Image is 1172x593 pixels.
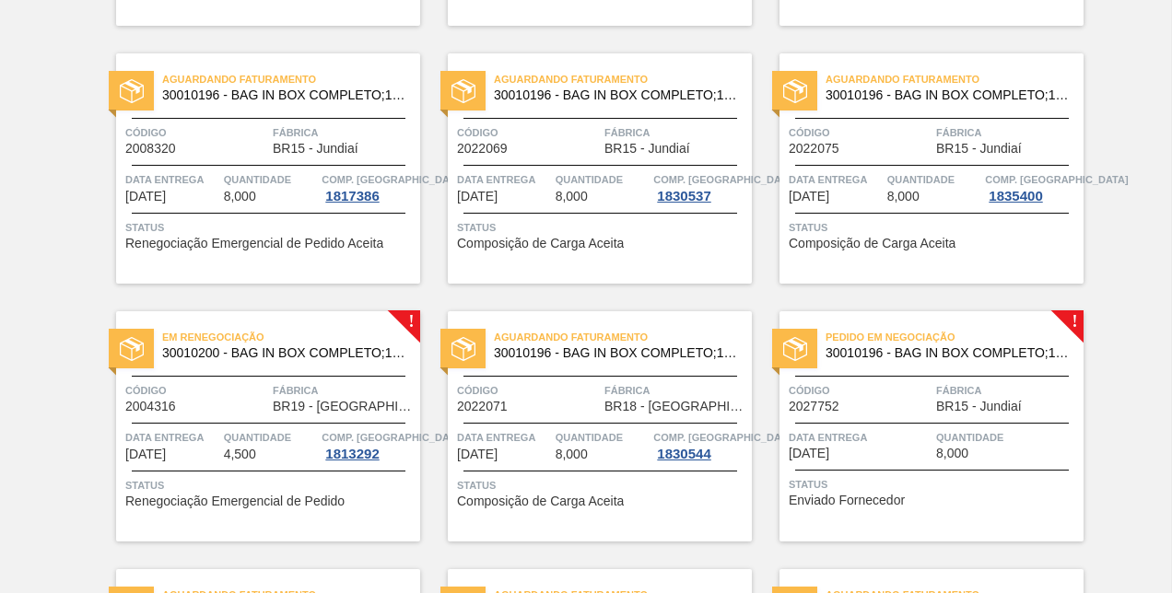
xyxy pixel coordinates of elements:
[604,400,747,413] span: BR18 - Pernambuco
[125,448,166,461] span: 08/10/2025
[936,123,1079,142] span: Fábrica
[752,53,1084,284] a: statusAguardando Faturamento30010196 - BAG IN BOX COMPLETO;18L;NORMAL;;Código2022075FábricaBR15 -...
[457,448,498,461] span: 09/10/2025
[789,400,839,413] span: 2027752
[936,142,1022,156] span: BR15 - Jundiaí
[88,311,420,541] a: !statusEm renegociação30010200 - BAG IN BOX COMPLETO;18L;DIET;;Código2004316FábricaBR19 - [GEOGRA...
[451,337,475,361] img: status
[120,337,144,361] img: status
[653,428,796,447] span: Comp. Carga
[653,447,714,461] div: 1830544
[162,346,405,360] span: 30010200 - BAG IN BOX COMPLETO;18L;DIET;;
[224,428,318,447] span: Quantidade
[789,475,1079,494] span: Status
[322,428,464,447] span: Comp. Carga
[789,381,932,400] span: Código
[125,218,416,237] span: Status
[789,170,883,189] span: Data entrega
[604,381,747,400] span: Fábrica
[653,189,714,203] div: 1830537
[162,70,420,88] span: Aguardando Faturamento
[653,428,747,461] a: Comp. [GEOGRAPHIC_DATA]1830544
[457,190,498,203] span: 03/10/2025
[936,447,968,460] span: 8,000
[604,142,690,156] span: BR15 - Jundiaí
[826,70,1084,88] span: Aguardando Faturamento
[826,328,1084,346] span: Pedido em Negociação
[936,381,1079,400] span: Fábrica
[457,400,508,413] span: 2022071
[789,428,932,447] span: Data entrega
[125,476,416,494] span: Status
[789,218,1079,237] span: Status
[936,428,1079,447] span: Quantidade
[985,170,1079,203] a: Comp. [GEOGRAPHIC_DATA]1835400
[322,189,382,203] div: 1817386
[224,448,256,461] span: 4,500
[556,448,588,461] span: 8,000
[556,190,588,203] span: 8,000
[494,88,737,102] span: 30010196 - BAG IN BOX COMPLETO;18L;NORMAL;;
[273,142,358,156] span: BR15 - Jundiaí
[826,346,1069,360] span: 30010196 - BAG IN BOX COMPLETO;18L;NORMAL;;
[752,311,1084,541] a: !statusPedido em Negociação30010196 - BAG IN BOX COMPLETO;18L;NORMAL;;Código2027752FábricaBR15 - ...
[826,88,1069,102] span: 30010196 - BAG IN BOX COMPLETO;18L;NORMAL;;
[789,447,829,460] span: 17/10/2025
[556,428,650,447] span: Quantidade
[457,237,624,250] span: Composição de Carga Aceita
[224,170,318,189] span: Quantidade
[162,328,420,346] span: Em renegociação
[887,190,920,203] span: 8,000
[653,170,796,189] span: Comp. Carga
[125,494,345,508] span: Renegociação Emergencial de Pedido
[887,170,981,189] span: Quantidade
[322,447,382,461] div: 1813292
[120,79,144,103] img: status
[125,170,219,189] span: Data entrega
[494,70,752,88] span: Aguardando Faturamento
[789,123,932,142] span: Código
[125,428,219,447] span: Data entrega
[789,237,955,250] span: Composição de Carga Aceita
[985,170,1128,189] span: Comp. Carga
[556,170,650,189] span: Quantidade
[457,381,600,400] span: Código
[125,190,166,203] span: 02/10/2025
[125,400,176,413] span: 2004316
[273,400,416,413] span: BR19 - Nova Rio
[457,142,508,156] span: 2022069
[457,428,551,447] span: Data entrega
[789,494,905,507] span: Enviado Fornecedor
[322,428,416,461] a: Comp. [GEOGRAPHIC_DATA]1813292
[783,337,807,361] img: status
[494,328,752,346] span: Aguardando Faturamento
[457,218,747,237] span: Status
[322,170,464,189] span: Comp. Carga
[457,476,747,494] span: Status
[789,142,839,156] span: 2022075
[224,190,256,203] span: 8,000
[494,346,737,360] span: 30010196 - BAG IN BOX COMPLETO;18L;NORMAL;;
[789,190,829,203] span: 07/10/2025
[162,88,405,102] span: 30010196 - BAG IN BOX COMPLETO;18L;NORMAL;;
[125,237,383,250] span: Renegociação Emergencial de Pedido Aceita
[457,123,600,142] span: Código
[783,79,807,103] img: status
[125,142,176,156] span: 2008320
[457,494,624,508] span: Composição de Carga Aceita
[451,79,475,103] img: status
[88,53,420,284] a: statusAguardando Faturamento30010196 - BAG IN BOX COMPLETO;18L;NORMAL;;Código2008320FábricaBR15 -...
[125,381,268,400] span: Código
[420,311,752,541] a: statusAguardando Faturamento30010196 - BAG IN BOX COMPLETO;18L;NORMAL;;Código2022071FábricaBR18 -...
[420,53,752,284] a: statusAguardando Faturamento30010196 - BAG IN BOX COMPLETO;18L;NORMAL;;Código2022069FábricaBR15 -...
[985,189,1046,203] div: 1835400
[936,400,1022,413] span: BR15 - Jundiaí
[273,381,416,400] span: Fábrica
[604,123,747,142] span: Fábrica
[322,170,416,203] a: Comp. [GEOGRAPHIC_DATA]1817386
[457,170,551,189] span: Data entrega
[273,123,416,142] span: Fábrica
[653,170,747,203] a: Comp. [GEOGRAPHIC_DATA]1830537
[125,123,268,142] span: Código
